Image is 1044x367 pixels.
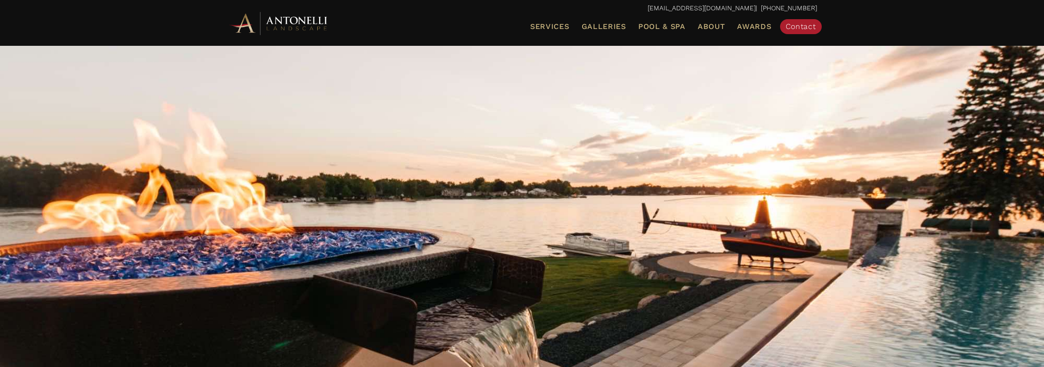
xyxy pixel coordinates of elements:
span: About [698,23,725,30]
a: Services [526,21,573,33]
a: Galleries [578,21,630,33]
span: Awards [737,22,771,31]
a: Contact [780,19,822,34]
a: Pool & Spa [635,21,689,33]
a: Awards [733,21,775,33]
p: | [PHONE_NUMBER] [227,2,817,14]
span: Galleries [582,22,626,31]
span: Services [530,23,569,30]
a: [EMAIL_ADDRESS][DOMAIN_NAME] [648,4,756,12]
img: Antonelli Horizontal Logo [227,10,330,36]
a: About [694,21,729,33]
span: Contact [786,22,816,31]
span: Pool & Spa [638,22,686,31]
